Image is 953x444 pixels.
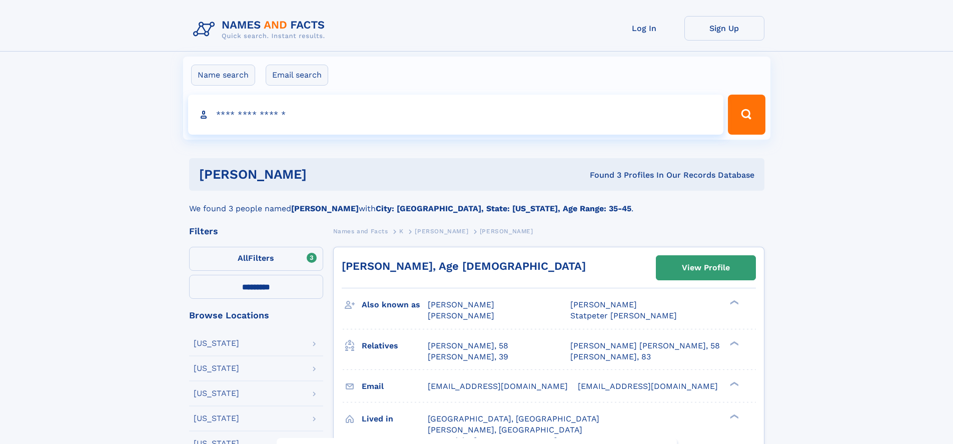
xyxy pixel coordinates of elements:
[428,340,508,351] a: [PERSON_NAME], 58
[194,414,239,422] div: [US_STATE]
[189,191,764,215] div: We found 3 people named with .
[199,168,448,181] h1: [PERSON_NAME]
[194,389,239,397] div: [US_STATE]
[362,410,428,427] h3: Lived in
[362,296,428,313] h3: Also known as
[570,300,637,309] span: [PERSON_NAME]
[604,16,684,41] a: Log In
[189,247,323,271] label: Filters
[415,228,468,235] span: [PERSON_NAME]
[428,351,508,362] a: [PERSON_NAME], 39
[189,16,333,43] img: Logo Names and Facts
[238,253,248,263] span: All
[428,311,494,320] span: [PERSON_NAME]
[362,337,428,354] h3: Relatives
[684,16,764,41] a: Sign Up
[727,299,739,306] div: ❯
[728,95,765,135] button: Search Button
[570,311,677,320] span: Statpeter [PERSON_NAME]
[570,351,651,362] a: [PERSON_NAME], 83
[399,225,404,237] a: K
[656,256,755,280] a: View Profile
[727,340,739,346] div: ❯
[682,256,730,279] div: View Profile
[428,300,494,309] span: [PERSON_NAME]
[188,95,724,135] input: search input
[570,340,720,351] a: [PERSON_NAME] [PERSON_NAME], 58
[727,380,739,387] div: ❯
[342,260,586,272] a: [PERSON_NAME], Age [DEMOGRAPHIC_DATA]
[191,65,255,86] label: Name search
[194,364,239,372] div: [US_STATE]
[415,225,468,237] a: [PERSON_NAME]
[578,381,718,391] span: [EMAIL_ADDRESS][DOMAIN_NAME]
[333,225,388,237] a: Names and Facts
[399,228,404,235] span: K
[480,228,533,235] span: [PERSON_NAME]
[266,65,328,86] label: Email search
[428,381,568,391] span: [EMAIL_ADDRESS][DOMAIN_NAME]
[291,204,359,213] b: [PERSON_NAME]
[428,425,582,434] span: [PERSON_NAME], [GEOGRAPHIC_DATA]
[189,311,323,320] div: Browse Locations
[189,227,323,236] div: Filters
[448,170,754,181] div: Found 3 Profiles In Our Records Database
[194,339,239,347] div: [US_STATE]
[376,204,631,213] b: City: [GEOGRAPHIC_DATA], State: [US_STATE], Age Range: 35-45
[428,414,599,423] span: [GEOGRAPHIC_DATA], [GEOGRAPHIC_DATA]
[727,413,739,419] div: ❯
[362,378,428,395] h3: Email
